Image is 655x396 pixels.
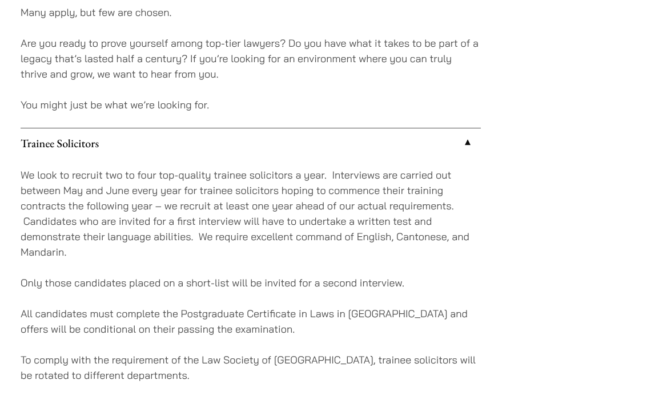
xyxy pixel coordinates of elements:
[21,5,481,20] p: Many apply, but few are chosen.
[21,306,481,337] p: All candidates must complete the Postgraduate Certificate in Laws in [GEOGRAPHIC_DATA] and offers...
[21,352,481,383] p: To comply with the requirement of the Law Society of [GEOGRAPHIC_DATA], trainee solicitors will b...
[21,128,481,158] a: Trainee Solicitors
[21,275,481,290] p: Only those candidates placed on a short-list will be invited for a second interview.
[21,97,481,112] p: You might just be what we’re looking for.
[21,35,481,82] p: Are you ready to prove yourself among top-tier lawyers? Do you have what it takes to be part of a...
[21,167,481,260] p: We look to recruit two to four top-quality trainee solicitors a year. Interviews are carried out ...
